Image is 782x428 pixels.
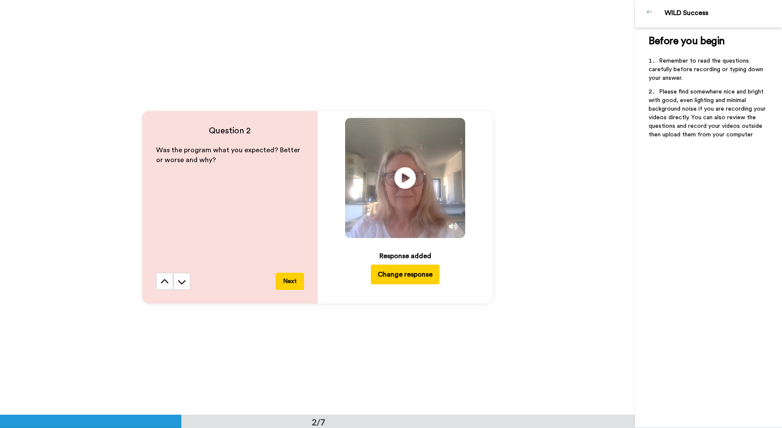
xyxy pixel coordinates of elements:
[371,265,439,284] button: Change response
[649,89,767,138] span: Please find somewhere nice and bright with good, even lighting and minimal background noise if yo...
[665,9,782,17] div: WILD Success
[379,251,431,261] div: Response added
[449,222,457,231] img: Mute/Unmute
[276,273,304,290] button: Next
[156,147,302,163] span: Was the program what you expected? Better or worse and why?
[649,36,725,46] span: Before you begin
[649,58,765,81] span: Remember to read the questions carefully before recording or typing down your answer.
[156,125,304,137] h4: Question 2
[640,3,660,24] img: Profile Image
[298,416,339,428] div: 2/7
